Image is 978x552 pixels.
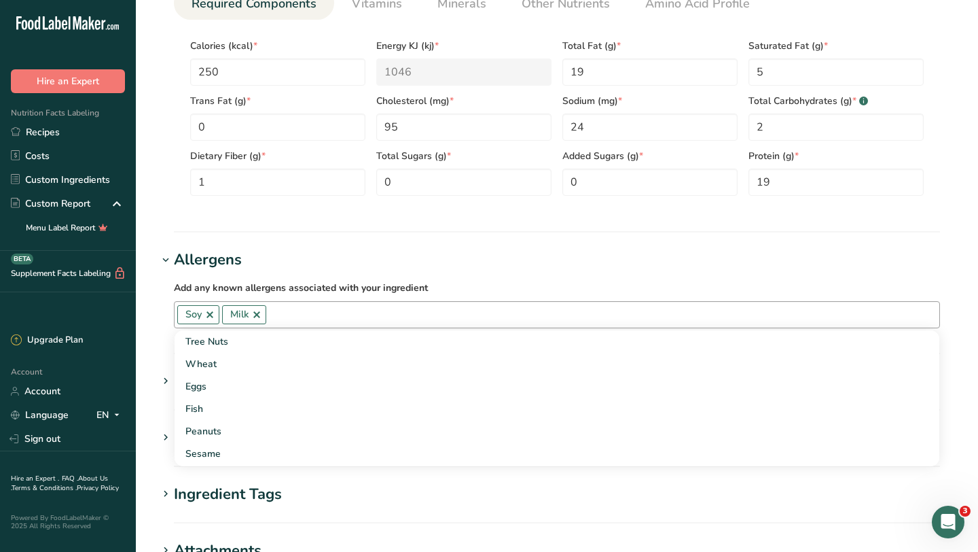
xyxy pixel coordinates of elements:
span: Added Sugars (g) [562,149,738,163]
span: Total Carbohydrates (g) [748,94,924,108]
span: Total Fat (g) [562,39,738,53]
div: Allergens [174,249,242,271]
div: Upgrade Plan [11,334,83,347]
span: Cholesterol (mg) [376,94,551,108]
a: Crustaceans [175,465,939,487]
a: Terms & Conditions . [12,483,77,493]
span: 3 [960,506,971,517]
div: Custom Report [11,196,90,211]
a: Fish [175,398,939,420]
iframe: Intercom live chat [932,506,964,538]
span: Add any known allergens associated with your ingredient [174,281,428,294]
a: Hire an Expert . [11,474,59,483]
span: Milk [230,307,249,322]
a: FAQ . [62,474,78,483]
span: Soy [185,307,202,322]
div: Powered By FoodLabelMaker © 2025 All Rights Reserved [11,514,125,530]
a: Wheat [175,353,939,375]
div: Fish [185,402,907,416]
a: Peanuts [175,420,939,443]
div: Eggs [185,379,907,394]
a: Privacy Policy [77,483,119,493]
div: BETA [11,254,33,264]
a: About Us . [11,474,108,493]
span: Total Sugars (g) [376,149,551,163]
div: Ingredient Tags [174,483,282,506]
div: Wheat [185,357,907,371]
span: Calories (kcal) [190,39,365,53]
div: EN [96,407,125,424]
span: Trans Fat (g) [190,94,365,108]
span: Dietary Fiber (g) [190,149,365,163]
span: Sodium (mg) [562,94,738,108]
div: Cost [174,427,205,449]
a: Language [11,403,69,427]
a: Eggs [175,375,939,398]
a: Tree Nuts [175,330,939,353]
a: Sesame [175,443,939,465]
span: Protein (g) [748,149,924,163]
button: Hire an Expert [11,69,125,93]
div: Sub Ingredient List [174,370,314,393]
div: Tree Nuts [185,334,907,349]
span: Saturated Fat (g) [748,39,924,53]
span: Energy KJ (kj) [376,39,551,53]
div: Sesame [185,447,907,461]
div: Peanuts [185,424,907,438]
